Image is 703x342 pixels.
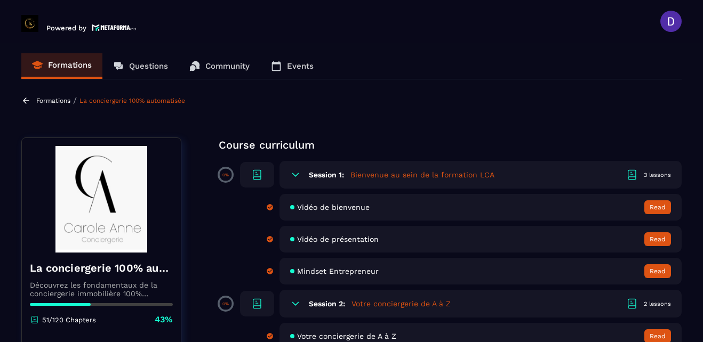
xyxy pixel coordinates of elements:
[179,53,260,79] a: Community
[219,137,682,152] p: Course curriculum
[309,299,345,308] h6: Session 2:
[644,232,671,246] button: Read
[222,173,229,177] p: 0%
[644,200,671,214] button: Read
[92,23,137,32] img: logo
[260,53,324,79] a: Events
[644,171,671,179] div: 3 lessons
[297,267,379,275] span: Mindset Entrepreneur
[129,61,168,71] p: Questions
[155,314,173,325] p: 43%
[21,15,38,32] img: logo-branding
[30,260,173,275] h4: La conciergerie 100% automatisée
[102,53,179,79] a: Questions
[42,316,96,324] p: 51/120 Chapters
[644,264,671,278] button: Read
[30,281,173,298] p: Découvrez les fondamentaux de la conciergerie immobilière 100% automatisée. Cette formation est c...
[73,95,77,105] span: /
[350,169,494,180] h5: Bienvenue au sein de la formation LCA
[297,203,370,211] span: Vidéo de bienvenue
[205,61,250,71] p: Community
[309,170,344,179] h6: Session 1:
[297,235,379,243] span: Vidéo de présentation
[222,302,229,306] p: 0%
[351,298,451,309] h5: Votre conciergerie de A à Z
[48,60,92,70] p: Formations
[79,97,185,104] a: La conciergerie 100% automatisée
[36,97,70,104] a: Formations
[21,53,102,79] a: Formations
[46,24,86,32] p: Powered by
[30,146,173,253] img: banner
[297,332,396,340] span: Votre conciergerie de A à Z
[287,61,314,71] p: Events
[644,300,671,308] div: 2 lessons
